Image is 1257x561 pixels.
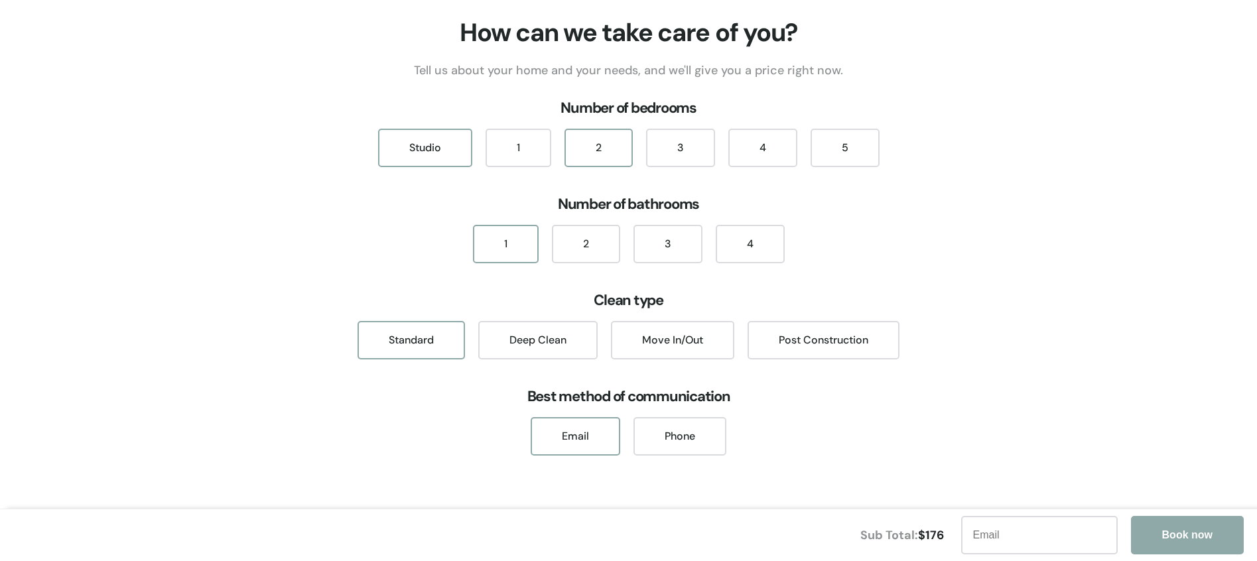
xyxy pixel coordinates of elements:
div: Sub Total: [860,527,955,543]
div: 2 [564,129,633,167]
div: 4 [716,225,785,263]
span: $ 176 [918,527,944,543]
input: Email [961,516,1118,554]
div: 1 [486,129,551,167]
button: Book now [1131,516,1244,554]
div: Phone [633,417,726,456]
div: 2 [552,225,620,263]
div: 4 [728,129,797,167]
div: 3 [646,129,715,167]
div: Email [531,417,620,456]
div: Studio [378,129,472,167]
div: Move In/Out [611,321,734,359]
div: 5 [811,129,880,167]
div: Deep Clean [478,321,598,359]
div: 3 [633,225,702,263]
div: Standard [358,321,465,359]
div: 1 [473,225,539,263]
div: Post Construction [748,321,899,359]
